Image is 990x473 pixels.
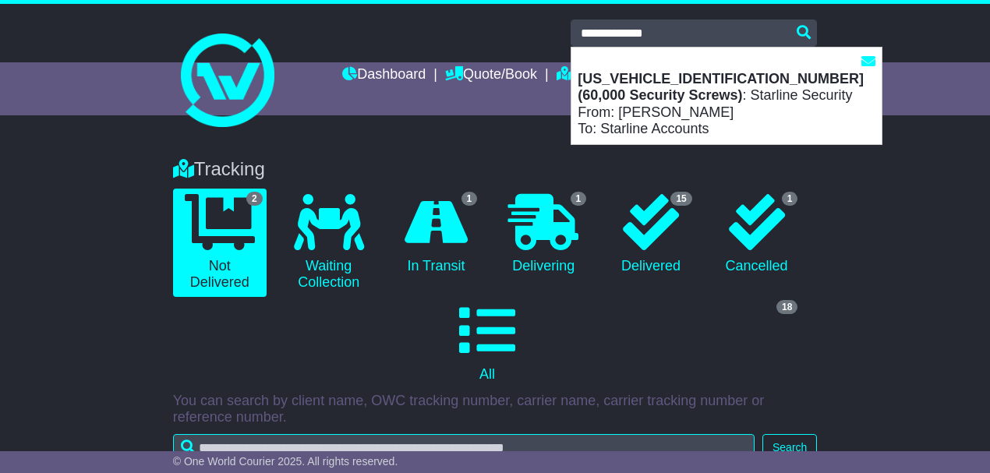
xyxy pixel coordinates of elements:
span: © One World Courier 2025. All rights reserved. [173,455,398,468]
a: Dashboard [342,62,426,89]
a: 18 All [173,297,802,389]
a: 15 Delivered [606,189,696,281]
a: 2 Not Delivered [173,189,267,297]
strong: [US_VEHICLE_IDENTIFICATION_NUMBER](60,000 Security Screws) [578,71,864,104]
p: You can search by client name, OWC tracking number, carrier name, carrier tracking number or refe... [173,393,818,426]
div: : Starline Security From: [PERSON_NAME] To: Starline Accounts [571,48,882,144]
span: 15 [670,192,691,206]
button: Search [762,434,817,461]
a: 1 In Transit [391,189,482,281]
a: Quote/Book [445,62,537,89]
a: 1 Delivering [497,189,590,281]
a: 1 Cancelled [712,189,802,281]
a: Tracking [557,62,625,89]
span: 1 [571,192,587,206]
div: Tracking [165,158,826,181]
span: 1 [461,192,478,206]
span: 2 [246,192,263,206]
span: 18 [776,300,797,314]
span: 1 [782,192,798,206]
a: Waiting Collection [282,189,376,297]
